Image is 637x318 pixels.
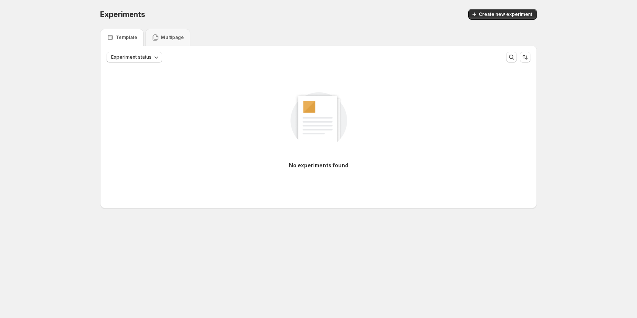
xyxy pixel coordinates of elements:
[289,162,348,169] p: No experiments found
[107,52,162,62] button: Experiment status
[161,34,184,41] p: Multipage
[468,9,537,20] button: Create new experiment
[111,54,152,60] span: Experiment status
[100,10,145,19] span: Experiments
[520,52,530,62] button: Sort the results
[116,34,137,41] p: Template
[479,11,532,17] span: Create new experiment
